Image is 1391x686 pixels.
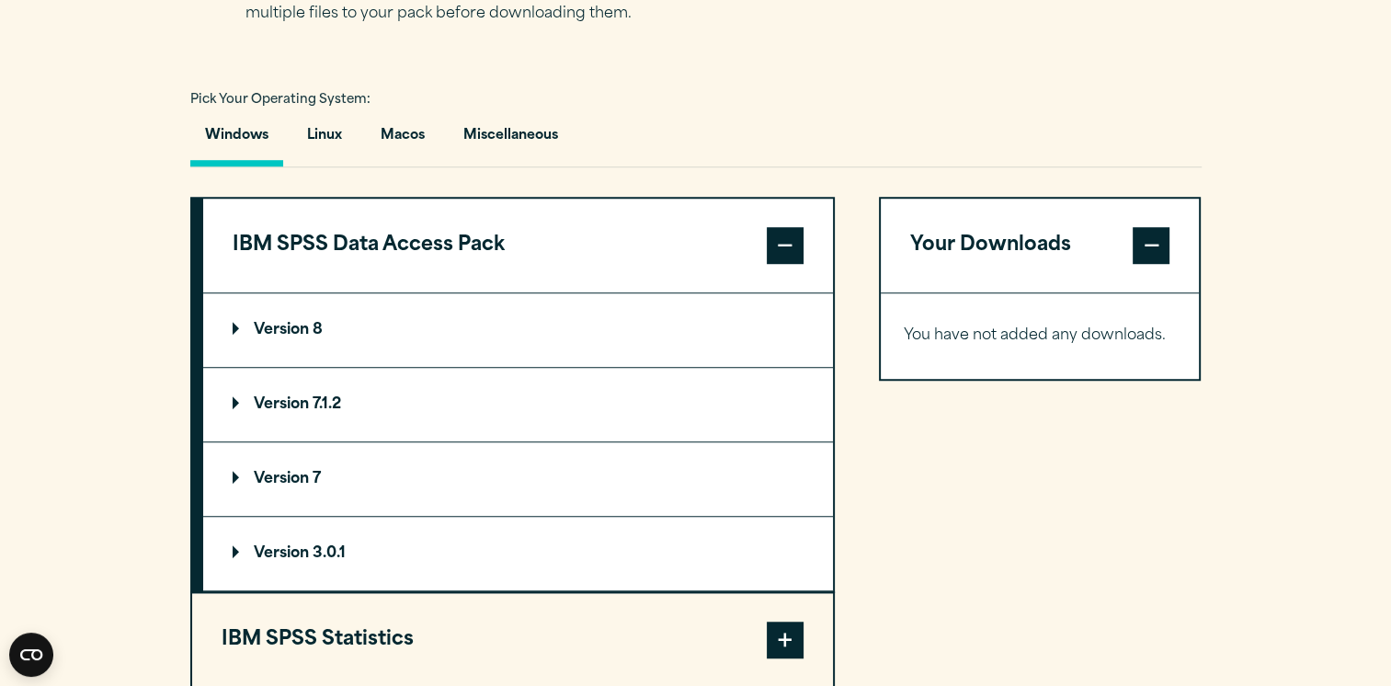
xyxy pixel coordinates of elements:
[233,472,321,486] p: Version 7
[203,199,833,292] button: IBM SPSS Data Access Pack
[233,546,346,561] p: Version 3.0.1
[190,114,283,166] button: Windows
[203,517,833,590] summary: Version 3.0.1
[9,633,53,677] svg: CookieBot Widget Icon
[9,633,53,677] div: CookieBot Widget Contents
[881,292,1200,379] div: Your Downloads
[904,323,1177,349] p: You have not added any downloads.
[203,368,833,441] summary: Version 7.1.2
[203,292,833,591] div: IBM SPSS Data Access Pack
[233,397,341,412] p: Version 7.1.2
[292,114,357,166] button: Linux
[203,293,833,367] summary: Version 8
[366,114,439,166] button: Macos
[190,94,371,106] span: Pick Your Operating System:
[449,114,573,166] button: Miscellaneous
[881,199,1200,292] button: Your Downloads
[233,323,323,337] p: Version 8
[203,442,833,516] summary: Version 7
[9,633,53,677] button: Open CMP widget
